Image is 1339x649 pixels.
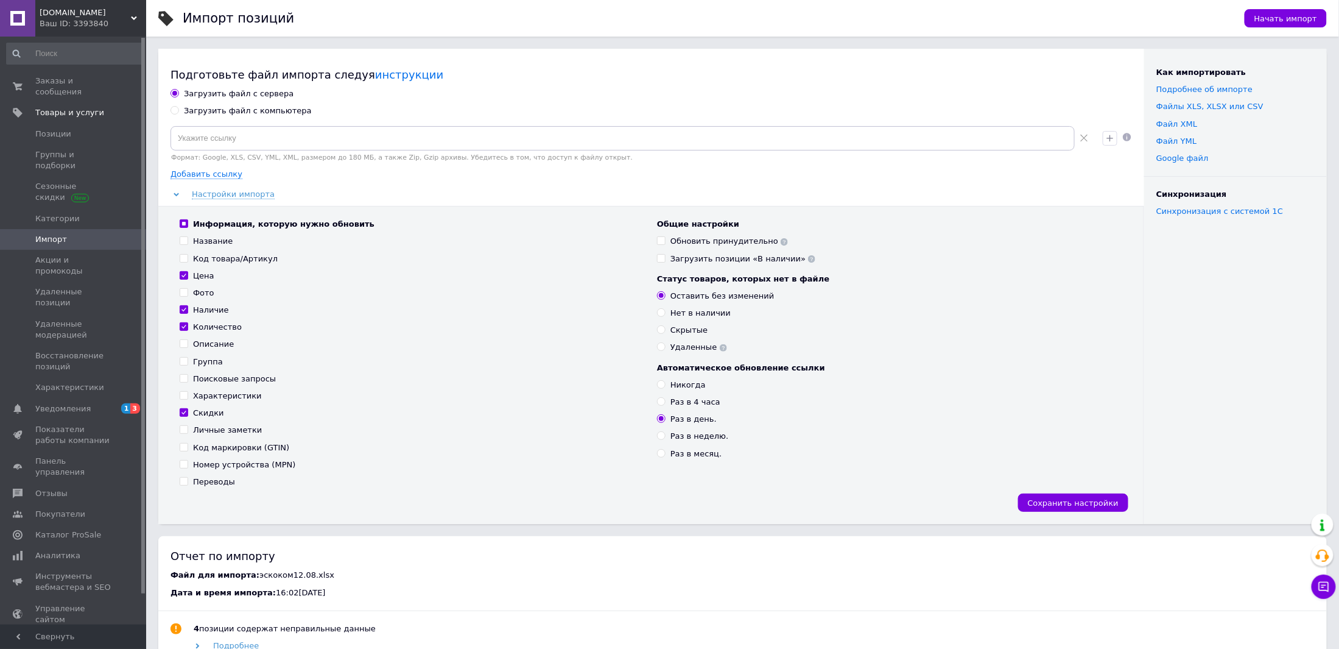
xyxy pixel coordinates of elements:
[194,623,376,634] div: позиции содержат неправильные данные
[35,350,113,372] span: Восстановление позиций
[670,397,720,408] div: Раз в 4 часа
[35,488,68,499] span: Отзывы
[193,305,229,316] div: Наличие
[1254,14,1317,23] span: Начать импорт
[35,550,80,561] span: Аналитика
[170,67,1132,82] div: Подготовьте файл импорта следуя
[193,288,214,299] div: Фото
[1156,67,1315,78] div: Как импортировать
[193,374,276,385] div: Поисковые запросы
[1156,137,1197,146] a: Файл YML
[35,181,113,203] span: Сезонные скидки
[35,286,113,308] span: Удаленные позиции
[35,603,113,625] span: Управление сайтом
[670,431,729,442] div: Раз в неделю.
[35,530,101,541] span: Каталог ProSale
[121,403,131,414] span: 1
[170,588,276,597] span: Дата и время импорта:
[670,414,717,425] div: Раз в день.
[670,308,731,319] div: Нет в наличии
[1156,154,1209,163] a: Google файл
[35,213,80,224] span: Категории
[193,356,223,367] div: Группа
[184,88,293,99] div: Загрузить файл с сервера
[670,342,727,353] div: Удаленные
[193,391,262,402] div: Характеристики
[35,509,85,520] span: Покупатели
[670,254,815,264] div: Загрузить позиции «В наличии»
[375,68,443,81] a: инструкции
[193,459,295,470] div: Номер устройства (MPN)
[670,291,775,302] div: Оставить без изменений
[657,363,1122,374] div: Автоматическое обновление ссылки
[193,477,235,488] div: Переводы
[130,403,140,414] span: 3
[35,571,113,593] span: Инструменты вебмастера и SEO
[35,424,113,446] span: Показатели работы компании
[35,149,113,171] span: Группы и подборки
[184,105,312,116] div: Загрузить файл с компьютера
[35,456,113,478] span: Панель управления
[193,322,242,333] div: Количество
[6,43,144,65] input: Поиск
[193,271,214,282] div: Цена
[657,219,1122,230] div: Общие настройки
[170,169,242,179] span: Добавить ссылку
[35,234,67,245] span: Импорт
[193,408,224,419] div: Скидки
[35,382,104,393] span: Характеристики
[193,425,262,436] div: Личные заметки
[670,380,706,391] div: Никогда
[1028,498,1119,508] span: Сохранить настройки
[170,126,1075,151] input: Укажите ссылку
[670,325,708,336] div: Скрытые
[35,403,91,414] span: Уведомления
[40,18,146,29] div: Ваш ID: 3393840
[35,255,113,277] span: Акции и промокоды
[1245,9,1327,27] button: Начать импорт
[1156,102,1263,111] a: Файлы ХLS, XLSX или CSV
[1312,575,1336,599] button: Чат с покупателем
[1156,119,1197,129] a: Файл XML
[194,624,199,633] b: 4
[40,7,131,18] span: benzodom.com.ua
[170,154,1093,161] div: Формат: Google, XLS, CSV, YML, XML, размером до 180 МБ, а также Zip, Gzip архивы. Убедитесь в том...
[1156,85,1253,94] a: Подробнее об импорте
[1156,189,1315,200] div: Синхронизация
[183,11,294,26] h1: Импорт позиций
[170,548,1315,564] div: Отчет по импорту
[657,274,1122,285] div: Статус товаров, которых нет в файле
[276,588,325,597] span: 16:02[DATE]
[35,107,104,118] span: Товары и услуги
[193,254,278,264] div: Код товара/Артикул
[193,339,234,350] div: Описание
[170,570,259,580] span: Файл для импорта:
[193,442,289,453] div: Код маркировки (GTIN)
[35,319,113,341] span: Удаленные модерацией
[670,449,722,459] div: Раз в месяц.
[192,190,275,199] span: Настройки импорта
[35,76,113,98] span: Заказы и сообщения
[193,219,374,230] div: Информация, которую нужно обновить
[259,570,334,580] span: эскоком12.08.xlsx
[670,236,788,247] div: Обновить принудительно
[1156,207,1283,216] a: Синхронизация с системой 1С
[193,236,233,247] div: Название
[1018,494,1128,512] button: Сохранить настройки
[35,129,71,140] span: Позиции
